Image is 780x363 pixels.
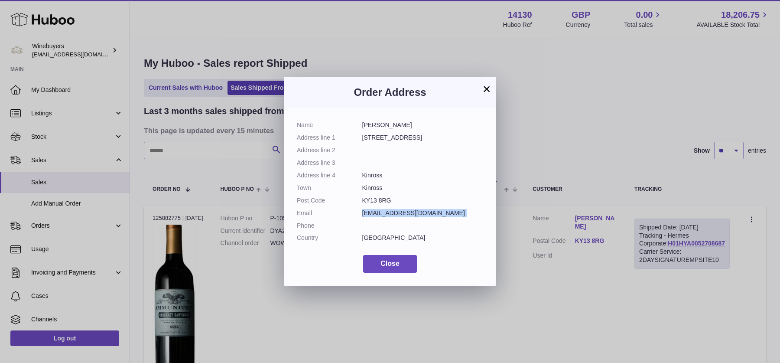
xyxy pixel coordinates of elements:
dt: Post Code [297,196,362,205]
dd: [EMAIL_ADDRESS][DOMAIN_NAME] [362,209,484,217]
dd: KY13 8RG [362,196,484,205]
button: × [481,84,492,94]
dt: Address line 3 [297,159,362,167]
span: Close [380,260,400,267]
dd: Kinross [362,184,484,192]
dt: Name [297,121,362,129]
dt: Address line 4 [297,171,362,180]
dd: [GEOGRAPHIC_DATA] [362,234,484,242]
dd: [STREET_ADDRESS] [362,134,484,142]
dt: Phone [297,222,362,230]
dt: Town [297,184,362,192]
dt: Country [297,234,362,242]
h3: Order Address [297,85,483,99]
dd: [PERSON_NAME] [362,121,484,129]
dd: Kinross [362,171,484,180]
dt: Address line 2 [297,146,362,154]
button: Close [363,255,417,273]
dt: Email [297,209,362,217]
dt: Address line 1 [297,134,362,142]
